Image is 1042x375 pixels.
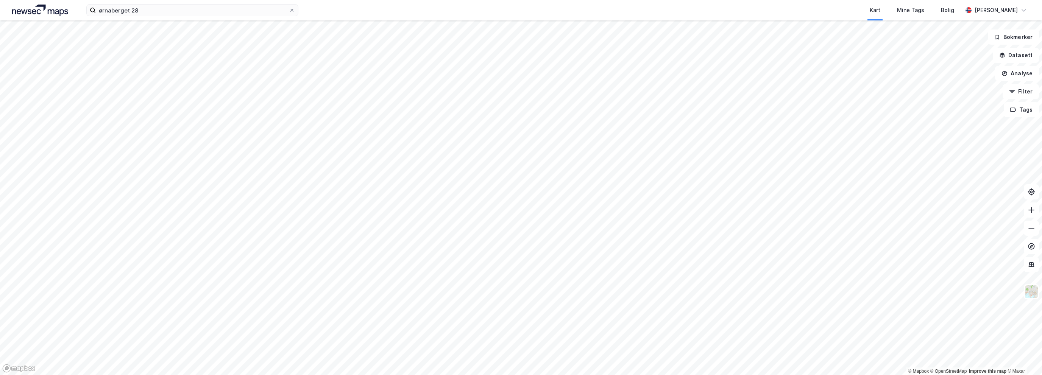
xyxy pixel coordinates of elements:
button: Analyse [995,66,1039,81]
div: Mine Tags [897,6,924,15]
a: OpenStreetMap [930,369,967,374]
button: Bokmerker [988,30,1039,45]
input: Søk på adresse, matrikkel, gårdeiere, leietakere eller personer [96,5,289,16]
div: [PERSON_NAME] [975,6,1018,15]
div: Bolig [941,6,954,15]
iframe: Chat Widget [1004,339,1042,375]
a: Mapbox [908,369,929,374]
button: Filter [1003,84,1039,99]
a: Mapbox homepage [2,364,36,373]
div: Kontrollprogram for chat [1004,339,1042,375]
button: Datasett [993,48,1039,63]
img: logo.a4113a55bc3d86da70a041830d287a7e.svg [12,5,68,16]
button: Tags [1004,102,1039,117]
img: Z [1024,285,1039,299]
a: Improve this map [969,369,1006,374]
div: Kart [870,6,880,15]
